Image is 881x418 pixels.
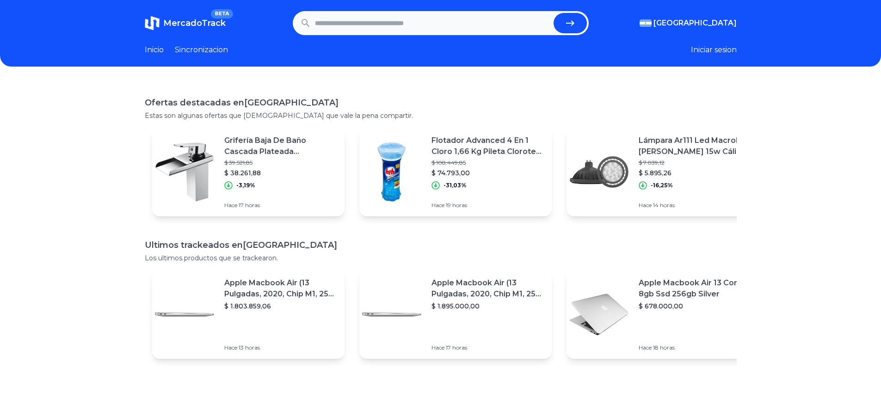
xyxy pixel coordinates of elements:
[211,9,233,18] span: BETA
[567,128,759,216] a: Featured imageLámpara Ar111 Led Macroled [PERSON_NAME] 15w Cálida$ 7.039,12$ 5.895,26-16,25%Hace ...
[224,135,337,157] p: Grifería Baja De Baño Cascada Plateada Monocomando
[639,301,752,311] p: $ 678.000,00
[567,270,759,359] a: Featured imageApple Macbook Air 13 Core I5 8gb Ssd 256gb Silver$ 678.000,00Hace 18 horas
[152,270,345,359] a: Featured imageApple Macbook Air (13 Pulgadas, 2020, Chip M1, 256 Gb De Ssd, 8 Gb De Ram) - Plata$...
[653,18,737,29] span: [GEOGRAPHIC_DATA]
[431,277,544,300] p: Apple Macbook Air (13 Pulgadas, 2020, Chip M1, 256 Gb De Ssd, 8 Gb De Ram) - Plata
[145,16,226,31] a: MercadoTrackBETA
[639,202,752,209] p: Hace 14 horas
[145,96,737,109] h1: Ofertas destacadas en [GEOGRAPHIC_DATA]
[224,202,337,209] p: Hace 17 horas
[152,282,217,347] img: Featured image
[145,16,160,31] img: MercadoTrack
[359,128,552,216] a: Featured imageFlotador Advanced 4 En 1 Cloro 1,66 Kg Pileta Clorotec Mm$ 108.449,85$ 74.793,00-31...
[431,168,544,178] p: $ 74.793,00
[224,301,337,311] p: $ 1.803.859,06
[359,140,424,204] img: Featured image
[640,19,652,27] img: Argentina
[145,239,737,252] h1: Ultimos trackeados en [GEOGRAPHIC_DATA]
[163,18,226,28] span: MercadoTrack
[359,270,552,359] a: Featured imageApple Macbook Air (13 Pulgadas, 2020, Chip M1, 256 Gb De Ssd, 8 Gb De Ram) - Plata$...
[236,182,255,189] p: -3,19%
[639,344,752,351] p: Hace 18 horas
[152,128,345,216] a: Featured imageGrifería Baja De Baño Cascada Plateada Monocomando$ 39.521,85$ 38.261,88-3,19%Hace ...
[359,282,424,347] img: Featured image
[691,44,737,55] button: Iniciar sesion
[224,159,337,166] p: $ 39.521,85
[639,135,752,157] p: Lámpara Ar111 Led Macroled [PERSON_NAME] 15w Cálida
[152,140,217,204] img: Featured image
[639,168,752,178] p: $ 5.895,26
[431,135,544,157] p: Flotador Advanced 4 En 1 Cloro 1,66 Kg Pileta Clorotec Mm
[145,44,164,55] a: Inicio
[639,277,752,300] p: Apple Macbook Air 13 Core I5 8gb Ssd 256gb Silver
[145,111,737,120] p: Estas son algunas ofertas que [DEMOGRAPHIC_DATA] que vale la pena compartir.
[567,140,631,204] img: Featured image
[145,253,737,263] p: Los ultimos productos que se trackearon.
[224,168,337,178] p: $ 38.261,88
[651,182,673,189] p: -16,25%
[431,344,544,351] p: Hace 17 horas
[431,202,544,209] p: Hace 19 horas
[431,301,544,311] p: $ 1.895.000,00
[175,44,228,55] a: Sincronizacion
[224,277,337,300] p: Apple Macbook Air (13 Pulgadas, 2020, Chip M1, 256 Gb De Ssd, 8 Gb De Ram) - Plata
[224,344,337,351] p: Hace 13 horas
[639,159,752,166] p: $ 7.039,12
[640,18,737,29] button: [GEOGRAPHIC_DATA]
[567,282,631,347] img: Featured image
[431,159,544,166] p: $ 108.449,85
[444,182,467,189] p: -31,03%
